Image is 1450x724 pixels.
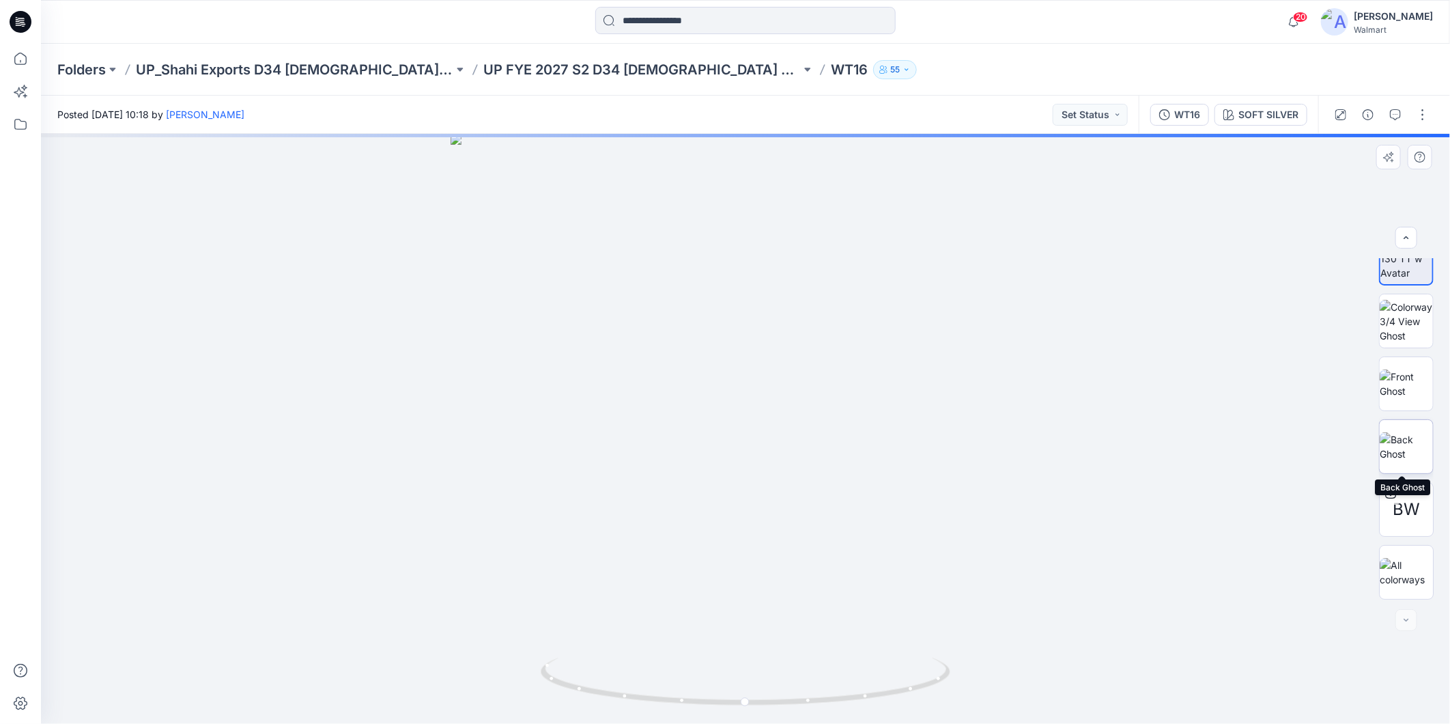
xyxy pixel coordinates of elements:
button: SOFT SILVER [1214,104,1307,126]
a: UP_Shahi Exports D34 [DEMOGRAPHIC_DATA] Tops [136,60,453,79]
a: Folders [57,60,106,79]
p: 55 [890,62,900,77]
span: Posted [DATE] 10:18 by [57,107,244,122]
img: 2024 Y 130 TT w Avatar [1380,237,1432,280]
span: 20 [1293,12,1308,23]
a: [PERSON_NAME] [166,109,244,120]
img: Back Ghost [1380,432,1433,461]
button: WT16 [1150,104,1209,126]
p: WT16 [831,60,868,79]
img: All colorways [1380,558,1433,587]
button: Details [1357,104,1379,126]
div: [PERSON_NAME] [1354,8,1433,25]
img: avatar [1321,8,1348,36]
button: 55 [873,60,917,79]
a: UP FYE 2027 S2 D34 [DEMOGRAPHIC_DATA] Woven Tops [483,60,801,79]
div: WT16 [1174,107,1200,122]
div: Walmart [1354,25,1433,35]
div: SOFT SILVER [1238,107,1298,122]
span: BW [1393,497,1420,522]
img: Front Ghost [1380,370,1433,398]
img: Colorway 3/4 View Ghost [1380,300,1433,343]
